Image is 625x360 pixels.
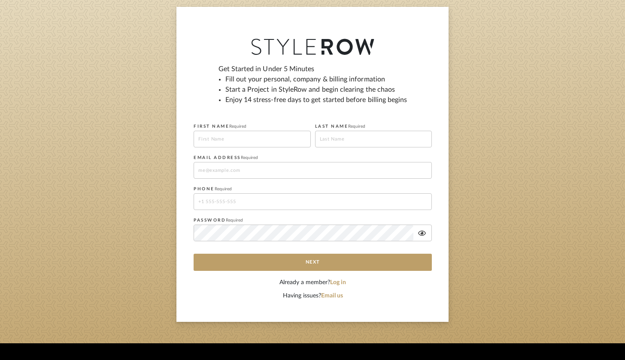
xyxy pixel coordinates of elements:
[194,193,432,210] input: +1 555-555-555
[315,124,366,129] label: LAST NAME
[215,187,232,191] span: Required
[229,124,246,129] span: Required
[194,291,432,300] div: Having issues?
[225,84,407,95] li: Start a Project in StyleRow and begin clearing the chaos
[330,278,346,287] button: Log in
[194,218,243,223] label: PASSWORD
[194,278,432,287] div: Already a member?
[194,186,232,192] label: PHONE
[194,124,246,129] label: FIRST NAME
[194,131,311,147] input: First Name
[194,162,432,179] input: me@example.com
[225,74,407,84] li: Fill out your personal, company & billing information
[218,64,407,112] div: Get Started in Under 5 Minutes
[348,124,365,129] span: Required
[194,254,432,271] button: Next
[241,156,258,160] span: Required
[194,155,258,160] label: EMAIL ADDRESS
[315,131,432,147] input: Last Name
[321,293,343,299] a: Email us
[226,218,243,222] span: Required
[225,95,407,105] li: Enjoy 14 stress-free days to get started before billing begins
